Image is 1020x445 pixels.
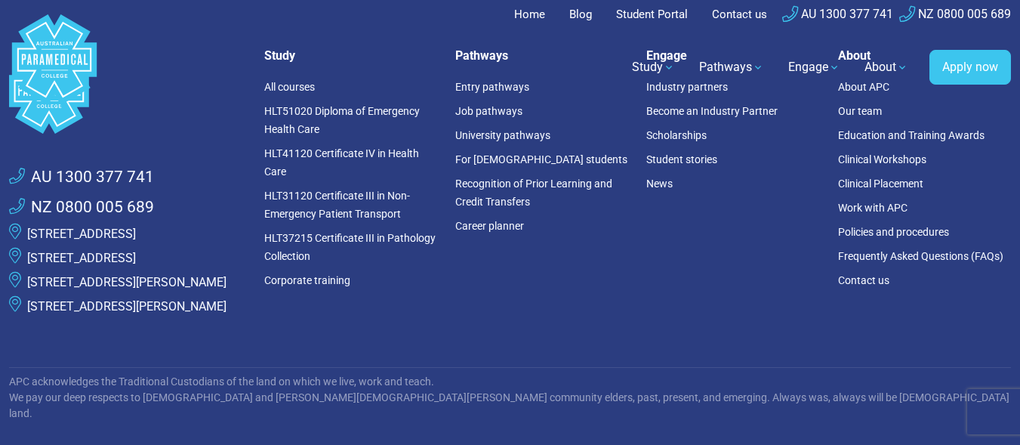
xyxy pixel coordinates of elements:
[838,250,1003,262] a: Frequently Asked Questions (FAQs)
[264,190,410,220] a: HLT31120 Certificate III in Non-Emergency Patient Transport
[838,226,949,238] a: Policies and procedures
[838,153,926,165] a: Clinical Workshops
[929,50,1011,85] a: Apply now
[9,196,154,220] a: NZ 0800 005 689
[27,227,136,241] a: [STREET_ADDRESS]
[690,46,773,88] a: Pathways
[455,129,550,141] a: University pathways
[455,153,627,165] a: For [DEMOGRAPHIC_DATA] students
[9,165,154,190] a: AU 1300 377 741
[455,178,612,208] a: Recognition of Prior Learning and Credit Transfers
[838,129,985,141] a: Education and Training Awards
[646,153,717,165] a: Student stories
[646,129,707,141] a: Scholarships
[899,7,1011,21] a: NZ 0800 005 689
[646,178,673,190] a: News
[264,274,350,286] a: Corporate training
[9,29,100,106] a: Australian Paramedical College
[264,232,436,262] a: HLT37215 Certificate III in Pathology Collection
[27,299,226,314] a: [STREET_ADDRESS][PERSON_NAME]
[623,46,684,88] a: Study
[855,46,917,88] a: About
[264,147,419,178] a: HLT41120 Certificate IV in Health Care
[838,274,889,286] a: Contact us
[838,178,923,190] a: Clinical Placement
[27,251,136,265] a: [STREET_ADDRESS]
[782,7,893,21] a: AU 1300 377 741
[9,374,1011,422] p: APC acknowledges the Traditional Custodians of the land on which we live, work and teach. We pay ...
[779,46,849,88] a: Engage
[27,275,226,289] a: [STREET_ADDRESS][PERSON_NAME]
[455,220,524,232] a: Career planner
[838,202,908,214] a: Work with APC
